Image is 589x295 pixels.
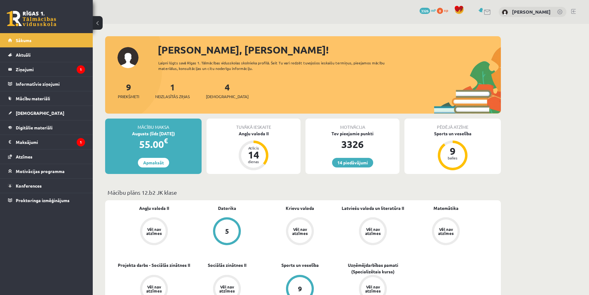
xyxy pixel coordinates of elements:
a: 0 xp [437,8,451,13]
div: Tev pieejamie punkti [305,130,399,137]
div: Vēl nav atzīmes [364,227,382,235]
div: Vēl nav atzīmes [437,227,455,235]
a: Vēl nav atzīmes [409,217,482,246]
div: dienas [244,160,263,163]
div: Motivācija [305,119,399,130]
legend: Maksājumi [16,135,85,149]
a: Vēl nav atzīmes [117,217,190,246]
span: 3326 [420,8,430,14]
div: 14 [244,150,263,160]
div: Pēdējā atzīme [404,119,501,130]
span: Aktuāli [16,52,31,58]
a: 5 [190,217,263,246]
span: Motivācijas programma [16,168,65,174]
i: 1 [77,65,85,74]
span: [DEMOGRAPHIC_DATA] [16,110,64,116]
a: 14 piedāvājumi [332,158,373,167]
a: Atzīmes [8,150,85,164]
div: Vēl nav atzīmes [291,227,309,235]
span: Atzīmes [16,154,32,159]
a: Angļu valoda II [139,205,169,211]
span: Priekšmeti [118,93,139,100]
i: 1 [77,138,85,146]
legend: Informatīvie ziņojumi [16,77,85,91]
a: Apmaksāt [138,158,169,167]
a: Matemātika [433,205,459,211]
div: Mācību maksa [105,119,202,130]
a: Krievu valoda [286,205,314,211]
legend: Ziņojumi [16,62,85,76]
img: Sigurds Kozlovskis [502,9,508,15]
span: Sākums [16,37,32,43]
a: Aktuāli [8,48,85,62]
a: Konferences [8,179,85,193]
div: Vēl nav atzīmes [145,285,163,293]
div: 9 [443,146,462,156]
span: Mācību materiāli [16,96,50,101]
a: 9Priekšmeti [118,81,139,100]
a: [DEMOGRAPHIC_DATA] [8,106,85,120]
span: € [164,136,168,145]
a: 1Neizlasītās ziņas [155,81,190,100]
a: [PERSON_NAME] [512,9,551,15]
div: balles [443,156,462,160]
a: Proktoringa izmēģinājums [8,193,85,207]
span: xp [444,8,448,13]
a: Projekta darbs - Sociālās zinātnes II [118,262,190,268]
div: 9 [298,285,302,292]
a: Sociālās zinātnes II [208,262,246,268]
div: 3326 [305,137,399,152]
span: Digitālie materiāli [16,125,53,130]
span: Konferences [16,183,42,189]
a: Ziņojumi1 [8,62,85,76]
a: 3326 mP [420,8,436,13]
a: Informatīvie ziņojumi [8,77,85,91]
a: Uzņēmējdarbības pamati (Specializētais kurss) [336,262,409,275]
a: Latviešu valoda un literatūra II [342,205,404,211]
div: Angļu valoda II [207,130,301,137]
span: Proktoringa izmēģinājums [16,197,70,203]
div: 5 [225,228,229,235]
a: Sākums [8,33,85,47]
div: [PERSON_NAME], [PERSON_NAME]! [158,42,501,57]
div: Augusts (līdz [DATE]) [105,130,202,137]
span: Neizlasītās ziņas [155,93,190,100]
div: Sports un veselība [404,130,501,137]
a: Sports un veselība 9 balles [404,130,501,171]
div: Vēl nav atzīmes [218,285,236,293]
a: Datorika [218,205,236,211]
span: mP [431,8,436,13]
span: 0 [437,8,443,14]
div: Atlicis [244,146,263,150]
a: Maksājumi1 [8,135,85,149]
a: Rīgas 1. Tālmācības vidusskola [7,11,56,26]
div: Vēl nav atzīmes [145,227,163,235]
div: Laipni lūgts savā Rīgas 1. Tālmācības vidusskolas skolnieka profilā. Šeit Tu vari redzēt tuvojošo... [158,60,396,71]
a: Mācību materiāli [8,91,85,106]
p: Mācību plāns 12.b2 JK klase [108,188,498,197]
div: 55.00 [105,137,202,152]
a: 4[DEMOGRAPHIC_DATA] [206,81,249,100]
a: Digitālie materiāli [8,120,85,135]
a: Angļu valoda II Atlicis 14 dienas [207,130,301,171]
div: Tuvākā ieskaite [207,119,301,130]
a: Sports un veselība [281,262,319,268]
a: Vēl nav atzīmes [336,217,409,246]
span: [DEMOGRAPHIC_DATA] [206,93,249,100]
a: Motivācijas programma [8,164,85,178]
a: Vēl nav atzīmes [263,217,336,246]
div: Vēl nav atzīmes [364,285,382,293]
